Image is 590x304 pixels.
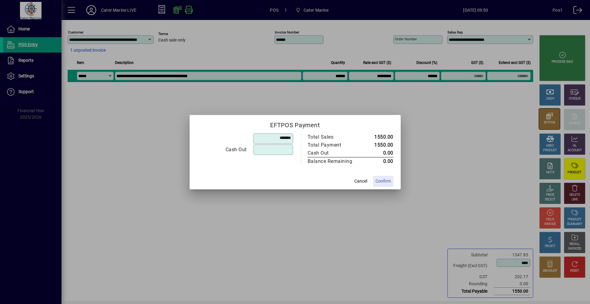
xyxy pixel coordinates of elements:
h2: EFTPOS Payment [190,115,401,133]
td: 1550.00 [365,133,393,141]
td: Total Sales [307,133,365,141]
button: Confirm [373,176,393,187]
td: Total Payment [307,141,365,149]
span: Confirm [376,178,391,184]
td: 0.00 [365,149,393,157]
div: Cash Out [197,146,247,153]
td: 1550.00 [365,141,393,149]
td: 0.00 [365,157,393,165]
span: Cancel [354,178,367,184]
div: Balance Remaining [308,158,359,165]
div: Cash Out [308,149,359,157]
button: Cancel [351,176,371,187]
